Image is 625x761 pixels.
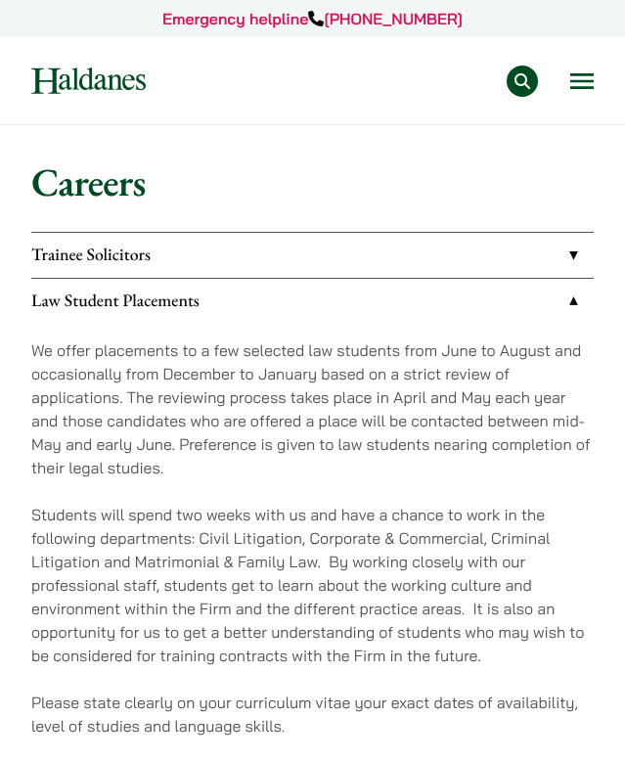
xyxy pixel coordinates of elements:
p: Please state clearly on your curriculum vitae your exact dates of availability, level of studies ... [31,691,594,738]
button: Open menu [570,73,594,89]
a: Trainee Solicitors [31,233,594,278]
button: Search [507,66,538,97]
a: Emergency helpline[PHONE_NUMBER] [162,9,463,28]
p: Students will spend two weeks with us and have a chance to work in the following departments: Civ... [31,503,594,667]
p: We offer placements to a few selected law students from June to August and occasionally from Dece... [31,338,594,479]
a: Law Student Placements [31,279,594,324]
h1: Careers [31,158,594,205]
img: Logo of Haldanes [31,67,146,94]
